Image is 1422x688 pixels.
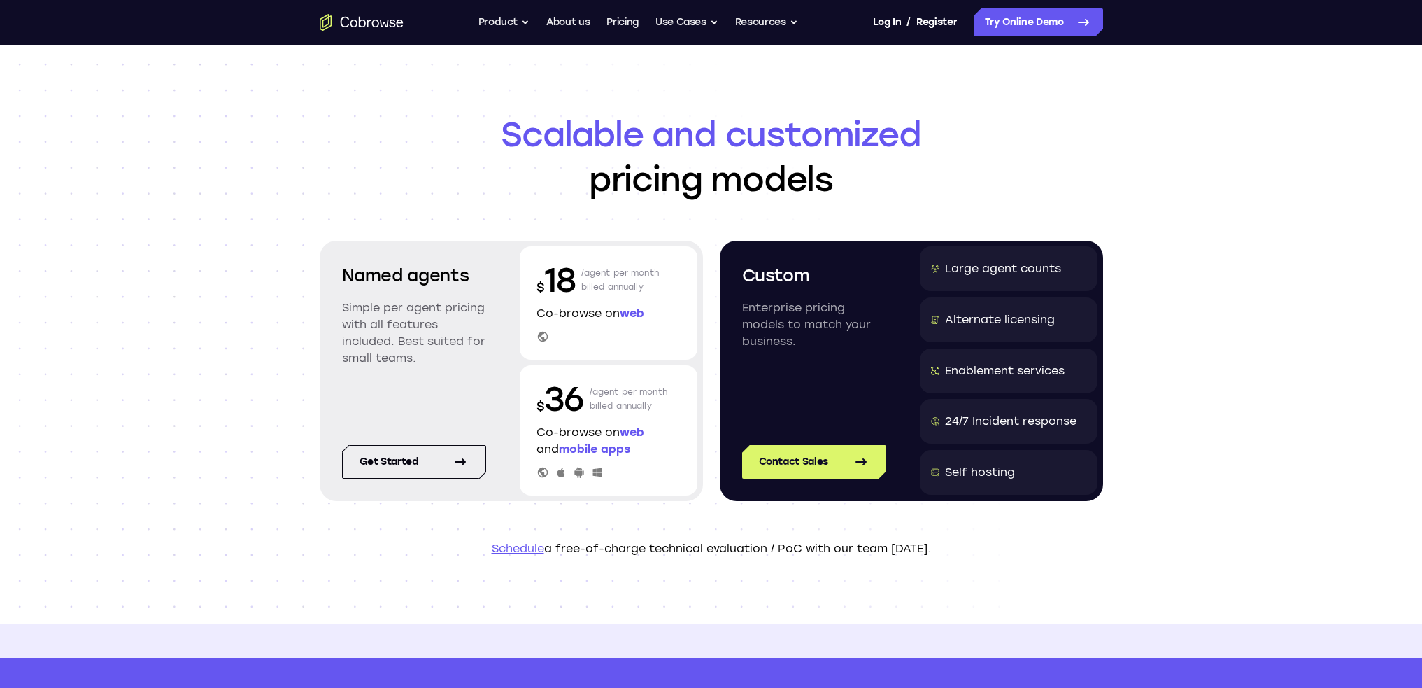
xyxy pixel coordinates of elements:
p: Co-browse on and [536,424,681,458]
div: Self hosting [945,464,1015,481]
a: Schedule [492,542,544,555]
p: a free-of-charge technical evaluation / PoC with our team [DATE]. [320,540,1103,557]
button: Product [478,8,530,36]
div: 24/7 Incident response [945,413,1076,430]
span: Scalable and customized [320,112,1103,157]
p: 36 [536,377,584,421]
p: 18 [536,258,576,302]
h1: pricing models [320,112,1103,202]
p: /agent per month billed annually [590,377,668,421]
a: Contact Sales [742,445,886,479]
button: Resources [735,8,798,36]
div: Large agent counts [945,260,1061,277]
h2: Named agents [342,263,486,288]
a: Try Online Demo [974,8,1103,36]
p: Co-browse on [536,305,681,322]
h2: Custom [742,263,886,288]
span: / [906,14,911,31]
p: Enterprise pricing models to match your business. [742,300,886,350]
a: Go to the home page [320,14,404,31]
div: Alternate licensing [945,311,1055,328]
a: Pricing [606,8,639,36]
span: mobile apps [559,442,630,456]
span: web [620,426,644,439]
button: Use Cases [655,8,718,36]
span: $ [536,399,545,414]
span: $ [536,280,545,295]
a: Get started [342,445,486,479]
a: Log In [873,8,901,36]
p: Simple per agent pricing with all features included. Best suited for small teams. [342,300,486,367]
a: About us [546,8,590,36]
a: Register [916,8,957,36]
span: web [620,307,644,320]
div: Enablement services [945,363,1065,379]
p: /agent per month billed annually [581,258,660,302]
